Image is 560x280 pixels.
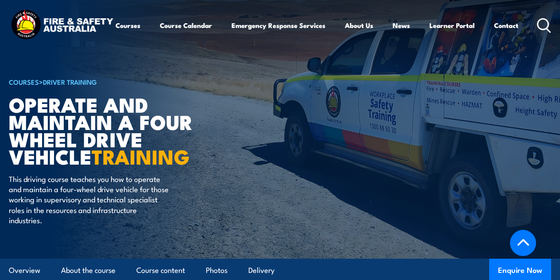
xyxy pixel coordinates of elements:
[494,15,518,36] a: Contact
[92,141,190,171] strong: TRAINING
[9,174,170,225] p: This driving course teaches you how to operate and maintain a four-wheel drive vehicle for those ...
[160,15,212,36] a: Course Calendar
[43,77,97,87] a: Driver Training
[9,76,228,87] h6: >
[345,15,373,36] a: About Us
[9,95,228,165] h1: Operate and Maintain a Four Wheel Drive Vehicle
[9,77,39,87] a: COURSES
[393,15,410,36] a: News
[429,15,475,36] a: Learner Portal
[232,15,325,36] a: Emergency Response Services
[116,15,140,36] a: Courses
